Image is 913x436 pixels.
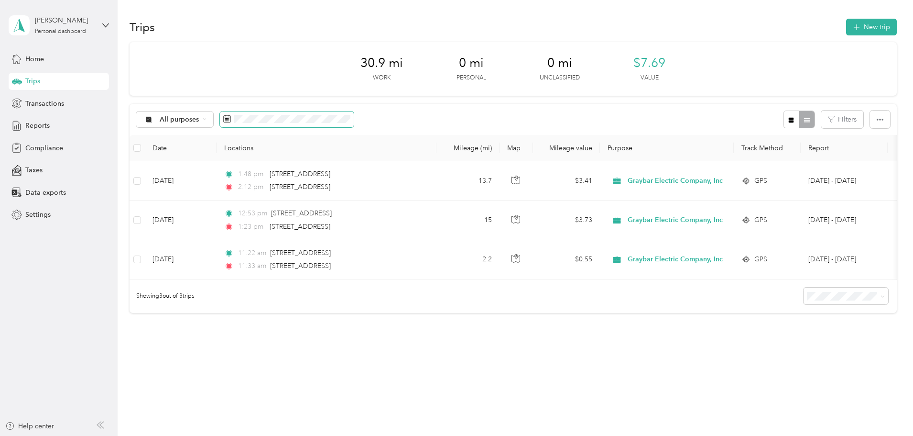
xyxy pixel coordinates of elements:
[821,111,863,128] button: Filters
[270,170,330,178] span: [STREET_ADDRESS]
[436,135,500,161] th: Mileage (mi)
[633,56,665,71] span: $7.69
[35,29,86,34] div: Personal dashboard
[217,135,436,161] th: Locations
[238,222,265,232] span: 1:23 pm
[25,54,44,64] span: Home
[754,254,767,265] span: GPS
[436,161,500,201] td: 13.7
[270,262,331,270] span: [STREET_ADDRESS]
[846,19,897,35] button: New trip
[238,261,266,271] span: 11:33 am
[628,254,723,265] span: Graybar Electric Company, Inc
[130,22,155,32] h1: Trips
[130,292,194,301] span: Showing 3 out of 3 trips
[25,99,64,109] span: Transactions
[270,223,330,231] span: [STREET_ADDRESS]
[270,249,331,257] span: [STREET_ADDRESS]
[547,56,572,71] span: 0 mi
[145,240,217,279] td: [DATE]
[801,161,888,201] td: Oct 1 - 31, 2025
[25,210,51,220] span: Settings
[238,208,267,219] span: 12:53 pm
[533,161,600,201] td: $3.41
[5,421,54,431] button: Help center
[25,165,43,175] span: Taxes
[25,76,40,86] span: Trips
[35,15,95,25] div: [PERSON_NAME]
[628,176,723,186] span: Graybar Electric Company, Inc
[533,240,600,279] td: $0.55
[533,201,600,240] td: $3.73
[238,248,266,258] span: 11:22 am
[360,56,403,71] span: 30.9 mi
[540,74,580,82] p: Unclassified
[373,74,391,82] p: Work
[734,135,801,161] th: Track Method
[436,240,500,279] td: 2.2
[801,240,888,279] td: Oct 1 - 31, 2025
[160,116,199,123] span: All purposes
[25,143,63,153] span: Compliance
[500,135,533,161] th: Map
[238,169,265,179] span: 1:48 pm
[25,121,50,131] span: Reports
[25,188,66,198] span: Data exports
[641,74,659,82] p: Value
[754,215,767,225] span: GPS
[600,135,734,161] th: Purpose
[270,183,330,191] span: [STREET_ADDRESS]
[801,135,888,161] th: Report
[271,209,332,217] span: [STREET_ADDRESS]
[145,161,217,201] td: [DATE]
[238,182,265,192] span: 2:12 pm
[859,382,913,436] iframe: Everlance-gr Chat Button Frame
[145,201,217,240] td: [DATE]
[628,215,723,225] span: Graybar Electric Company, Inc
[801,201,888,240] td: Oct 1 - 31, 2025
[459,56,484,71] span: 0 mi
[754,176,767,186] span: GPS
[436,201,500,240] td: 15
[533,135,600,161] th: Mileage value
[456,74,486,82] p: Personal
[145,135,217,161] th: Date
